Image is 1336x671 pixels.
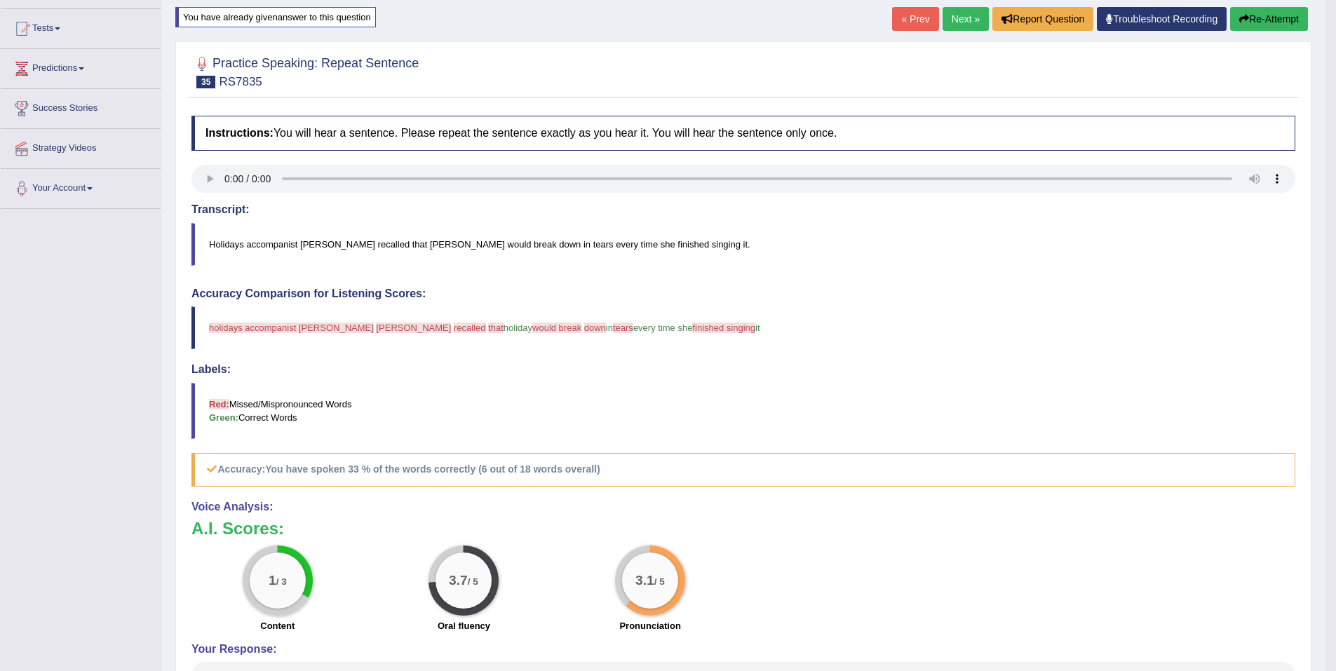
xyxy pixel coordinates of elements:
[1230,7,1308,31] button: Re-Attempt
[468,576,478,587] small: / 5
[892,7,938,31] a: « Prev
[613,323,633,333] span: tears
[191,116,1295,151] h4: You will hear a sentence. Please repeat the sentence exactly as you hear it. You will hear the se...
[209,399,229,409] b: Red:
[755,323,760,333] span: it
[191,287,1295,300] h4: Accuracy Comparison for Listening Scores:
[943,7,989,31] a: Next »
[269,572,276,588] big: 1
[191,383,1295,439] blockquote: Missed/Mispronounced Words Correct Words
[619,619,680,632] label: Pronunciation
[205,127,274,139] b: Instructions:
[219,75,262,88] small: RS7835
[191,643,1295,656] h4: Your Response:
[1,49,161,84] a: Predictions
[438,619,490,632] label: Oral fluency
[191,223,1295,266] blockquote: Holidays accompanist [PERSON_NAME] recalled that [PERSON_NAME] would break down in tears every ti...
[209,323,374,333] span: holidays accompanist [PERSON_NAME]
[1,9,161,44] a: Tests
[376,323,451,333] span: [PERSON_NAME]
[633,323,693,333] span: every time she
[606,323,613,333] span: in
[584,323,606,333] span: down
[532,323,581,333] span: would break
[196,76,215,88] span: 35
[191,453,1295,486] h5: Accuracy:
[276,576,287,587] small: / 3
[191,203,1295,216] h4: Transcript:
[209,412,238,423] b: Green:
[450,572,468,588] big: 3.7
[1,129,161,164] a: Strategy Videos
[635,572,654,588] big: 3.1
[992,7,1093,31] button: Report Question
[1,169,161,204] a: Your Account
[488,323,504,333] span: that
[265,463,600,475] b: You have spoken 33 % of the words correctly (6 out of 18 words overall)
[504,323,532,333] span: holiday
[1,89,161,124] a: Success Stories
[692,323,755,333] span: finished singing
[191,363,1295,376] h4: Labels:
[1097,7,1227,31] a: Troubleshoot Recording
[454,323,486,333] span: recalled
[654,576,665,587] small: / 5
[191,53,419,88] h2: Practice Speaking: Repeat Sentence
[191,501,1295,513] h4: Voice Analysis:
[191,519,284,538] b: A.I. Scores:
[175,7,376,27] div: You have already given answer to this question
[260,619,295,632] label: Content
